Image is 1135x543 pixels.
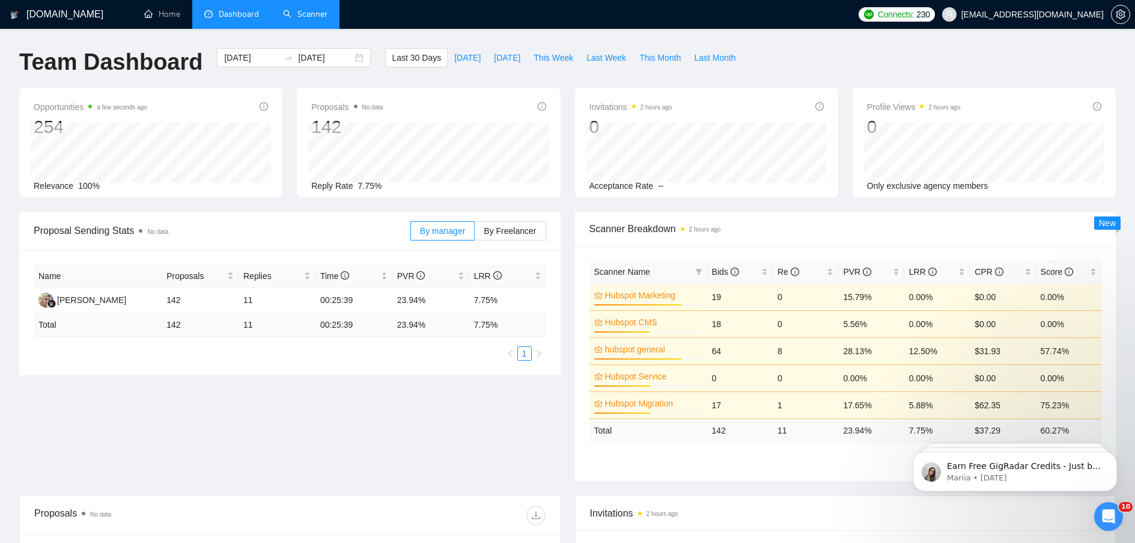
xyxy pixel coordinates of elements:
[838,391,904,419] td: 17.65%
[689,226,721,233] time: 2 hours ago
[448,48,487,67] button: [DATE]
[517,346,532,361] li: 1
[34,181,73,191] span: Relevance
[239,313,315,337] td: 11
[34,313,162,337] td: Total
[503,346,517,361] li: Previous Page
[518,347,531,360] a: 1
[707,391,773,419] td: 17
[34,100,147,114] span: Opportunities
[878,8,914,21] span: Connects:
[589,100,672,114] span: Invitations
[162,265,239,288] th: Proposals
[707,337,773,364] td: 64
[204,10,213,18] span: dashboard
[695,268,702,275] span: filter
[975,267,1003,277] span: CPR
[315,288,392,313] td: 00:25:39
[358,181,382,191] span: 7.75%
[838,283,904,310] td: 15.79%
[527,511,545,520] span: download
[224,51,279,64] input: Start date
[1111,10,1130,19] a: setting
[166,269,225,283] span: Proposals
[34,265,162,288] th: Name
[162,313,239,337] td: 142
[239,288,315,313] td: 11
[392,51,441,64] span: Last 30 Days
[694,51,735,64] span: Last Month
[605,370,700,383] a: Hubspot Service
[707,310,773,337] td: 18
[90,511,111,518] span: No data
[484,226,536,236] span: By Freelancer
[494,51,520,64] span: [DATE]
[773,391,838,419] td: 1
[773,337,838,364] td: 8
[97,104,147,111] time: a few seconds ago
[641,104,672,111] time: 2 hours ago
[928,268,937,276] span: info-circle
[895,426,1135,511] iframe: Intercom notifications message
[970,391,1035,419] td: $62.35
[284,53,293,63] span: swap-right
[970,419,1035,442] td: $ 37.29
[503,346,517,361] button: left
[843,267,871,277] span: PVR
[283,9,327,19] a: searchScanner
[162,288,239,313] td: 142
[647,511,678,517] time: 2 hours ago
[1036,391,1101,419] td: 75.23%
[362,104,383,111] span: No data
[605,343,700,356] a: hubspot general
[970,310,1035,337] td: $0.00
[392,313,469,337] td: 23.94 %
[838,337,904,364] td: 28.13%
[712,267,739,277] span: Bids
[589,419,707,442] td: Total
[474,271,502,281] span: LRR
[904,364,970,391] td: 0.00%
[78,181,100,191] span: 100%
[589,221,1102,236] span: Scanner Breakdown
[34,115,147,138] div: 254
[605,289,700,302] a: Hubspot Marketing
[838,310,904,337] td: 5.56%
[1112,10,1130,19] span: setting
[594,318,603,327] span: crown
[1093,102,1101,111] span: info-circle
[658,181,663,191] span: --
[34,506,290,525] div: Proposals
[693,263,705,281] span: filter
[928,104,960,111] time: 2 hours ago
[594,372,603,381] span: crown
[57,293,126,307] div: [PERSON_NAME]
[385,48,448,67] button: Last 30 Days
[707,419,773,442] td: 142
[416,271,425,280] span: info-circle
[527,48,580,67] button: This Week
[605,316,700,329] a: Hubspot CMS
[1036,310,1101,337] td: 0.00%
[320,271,349,281] span: Time
[904,283,970,310] td: 0.00%
[867,100,961,114] span: Profile Views
[904,310,970,337] td: 0.00%
[867,115,961,138] div: 0
[633,48,687,67] button: This Month
[773,419,838,442] td: 11
[815,102,824,111] span: info-circle
[392,288,469,313] td: 23.94%
[904,337,970,364] td: 12.50%
[147,229,168,235] span: No data
[970,337,1035,364] td: $31.93
[1036,364,1101,391] td: 0.00%
[589,181,654,191] span: Acceptance Rate
[707,364,773,391] td: 0
[904,419,970,442] td: 7.75 %
[773,283,838,310] td: 0
[995,268,1003,276] span: info-circle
